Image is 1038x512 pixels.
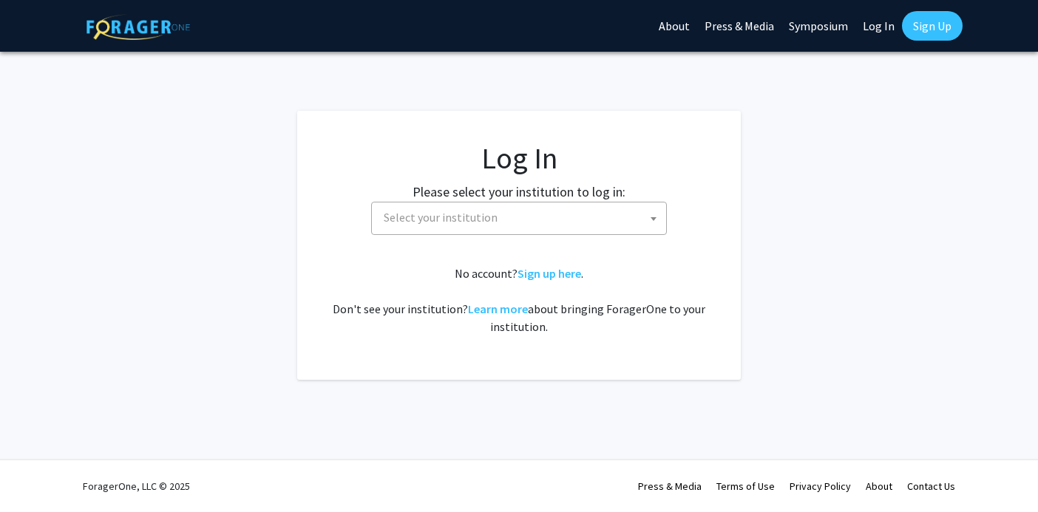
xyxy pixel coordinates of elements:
a: Learn more about bringing ForagerOne to your institution [468,301,528,316]
a: Terms of Use [716,479,775,493]
a: About [866,479,892,493]
img: ForagerOne Logo [86,14,190,40]
a: Sign Up [902,11,963,41]
div: No account? . Don't see your institution? about bringing ForagerOne to your institution. [327,264,711,335]
span: Select your institution [384,210,498,225]
a: Sign up here [518,266,581,281]
a: Press & Media [638,479,702,493]
a: Contact Us [907,479,955,493]
a: Privacy Policy [790,479,851,493]
div: ForagerOne, LLC © 2025 [83,460,190,512]
label: Please select your institution to log in: [413,182,625,202]
h1: Log In [327,140,711,176]
span: Select your institution [371,202,667,235]
span: Select your institution [378,202,666,233]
